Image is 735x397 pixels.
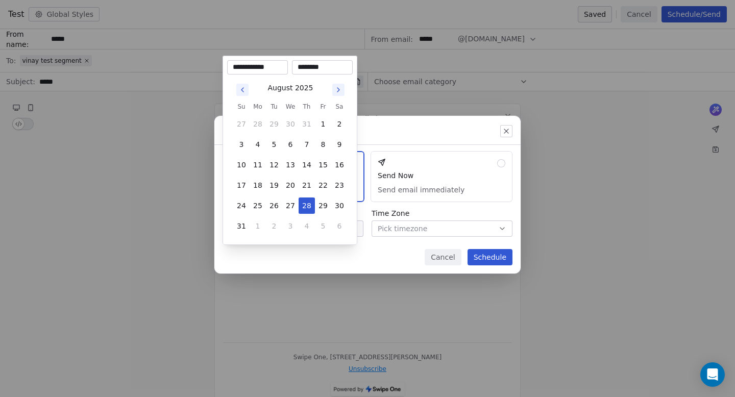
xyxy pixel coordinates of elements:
button: 27 [282,197,299,214]
button: 5 [266,136,282,153]
button: 29 [266,116,282,132]
button: Go to next month [331,83,346,97]
button: 28 [299,197,315,214]
button: 1 [250,218,266,234]
button: 6 [331,218,348,234]
button: 30 [331,197,348,214]
button: 28 [250,116,266,132]
button: 11 [250,157,266,173]
button: 12 [266,157,282,173]
button: 27 [233,116,250,132]
div: August 2025 [267,83,313,93]
th: Wednesday [282,102,299,112]
button: 23 [331,177,348,193]
button: 24 [233,197,250,214]
button: 7 [299,136,315,153]
button: 2 [266,218,282,234]
button: 2 [331,116,348,132]
button: 4 [299,218,315,234]
button: 29 [315,197,331,214]
button: 3 [282,218,299,234]
button: 22 [315,177,331,193]
th: Tuesday [266,102,282,112]
th: Monday [250,102,266,112]
button: 25 [250,197,266,214]
button: 17 [233,177,250,193]
th: Sunday [233,102,250,112]
button: 10 [233,157,250,173]
button: 8 [315,136,331,153]
button: 31 [299,116,315,132]
button: 1 [315,116,331,132]
button: 14 [299,157,315,173]
th: Saturday [331,102,348,112]
button: 13 [282,157,299,173]
button: 9 [331,136,348,153]
button: 30 [282,116,299,132]
button: 3 [233,136,250,153]
button: 19 [266,177,282,193]
button: 15 [315,157,331,173]
button: 31 [233,218,250,234]
button: 20 [282,177,299,193]
button: 21 [299,177,315,193]
button: 5 [315,218,331,234]
th: Friday [315,102,331,112]
button: 4 [250,136,266,153]
button: 16 [331,157,348,173]
button: Go to previous month [235,83,250,97]
button: 26 [266,197,282,214]
button: 18 [250,177,266,193]
button: 6 [282,136,299,153]
th: Thursday [299,102,315,112]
